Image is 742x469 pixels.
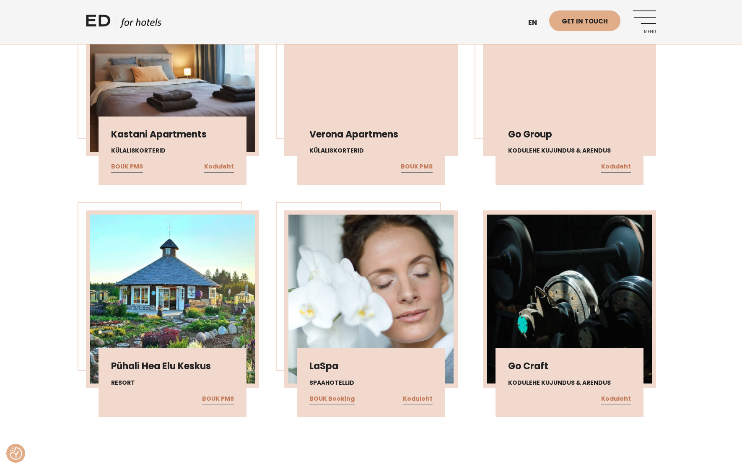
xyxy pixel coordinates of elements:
h4: Kodulehe kujundus & arendus [508,378,631,387]
img: naudi_spa-450x450.jpg [288,215,453,383]
a: BOUK Booking [309,394,355,404]
span: Menu [633,29,656,34]
a: Koduleht [601,161,631,172]
a: Koduleht [403,394,433,404]
h4: Resort [111,378,234,387]
a: BOUK PMS [202,394,234,404]
h3: Kastani Apartments [111,129,234,140]
h3: LaSpa [309,361,432,372]
h4: Külaliskorterid [309,146,432,155]
a: Get in touch [549,10,620,31]
a: en [524,13,549,33]
button: Consent Preferences [10,447,22,460]
a: BOUK PMS [111,161,143,172]
a: ED HOTELS [86,13,161,34]
a: Koduleht [204,161,234,172]
h3: Go Group [508,129,631,140]
h4: Külaliskorterid [111,146,234,155]
img: Screenshot-2024-10-08-at-14.31.50-450x450.png [487,215,652,383]
a: Menu [633,10,656,34]
h4: Spaahotellid [309,378,432,387]
h4: Kodulehe kujundus & arendus [508,146,631,155]
img: Revisit consent button [10,447,22,460]
a: BOUK PMS [401,161,433,172]
img: Screenshot-2024-10-08-at-13.46.29-450x450.png [90,215,255,383]
h3: Go Craft [508,361,631,372]
h3: Pühali Hea Elu Keskus [111,361,234,372]
h3: Verona Apartmens [309,129,432,140]
a: Koduleht [601,394,631,404]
